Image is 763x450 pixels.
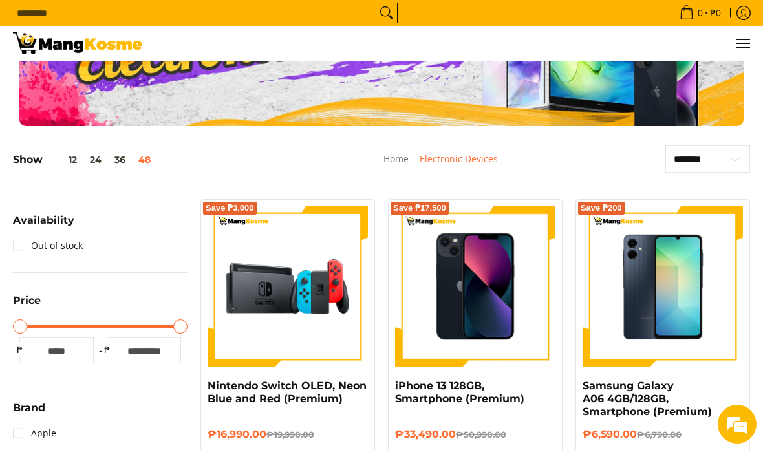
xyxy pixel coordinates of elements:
a: Samsung Galaxy A06 4GB/128GB, Smartphone (Premium) [583,380,712,418]
span: Save ₱200 [581,204,622,212]
button: 12 [43,155,83,165]
del: ₱6,790.00 [637,429,682,440]
h6: ₱16,990.00 [208,428,368,442]
span: Availability [13,215,74,226]
img: Electronic Devices - Premium Brands with Warehouse Prices l Mang Kosme [13,32,142,54]
a: Apple [13,423,56,444]
img: nintendo-switch-with-joystick-and-dock-full-view-mang-kosme [208,206,368,367]
span: Brand [13,403,45,413]
a: Nintendo Switch OLED, Neon Blue and Red (Premium) [208,380,367,405]
span: • [676,6,725,20]
h6: ₱33,490.00 [395,428,555,442]
button: Search [376,3,397,23]
del: ₱19,990.00 [266,429,314,440]
span: Save ₱17,500 [393,204,446,212]
ul: Customer Navigation [155,26,750,61]
span: Save ₱3,000 [206,204,254,212]
summary: Open [13,215,74,235]
button: 24 [83,155,108,165]
h6: ₱6,590.00 [583,428,743,442]
button: 36 [108,155,132,165]
summary: Open [13,295,41,316]
a: Electronic Devices [420,153,498,165]
a: iPhone 13 128GB, Smartphone (Premium) [395,380,524,405]
summary: Open [13,403,45,423]
span: ₱0 [708,8,723,17]
button: 48 [132,155,157,165]
a: Home [383,153,409,165]
img: iPhone 13 128GB, Smartphone (Premium) [395,206,555,367]
nav: Main Menu [155,26,750,61]
span: ₱ [13,343,26,356]
span: ₱ [100,343,113,356]
button: Menu [735,26,750,61]
span: Price [13,295,41,306]
img: samsung-a06-smartphone-full-view-mang-kosme [583,206,743,367]
nav: Breadcrumbs [301,151,581,180]
h5: Show [13,153,157,166]
a: Out of stock [13,235,83,256]
del: ₱50,990.00 [456,429,506,440]
span: 0 [696,8,705,17]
